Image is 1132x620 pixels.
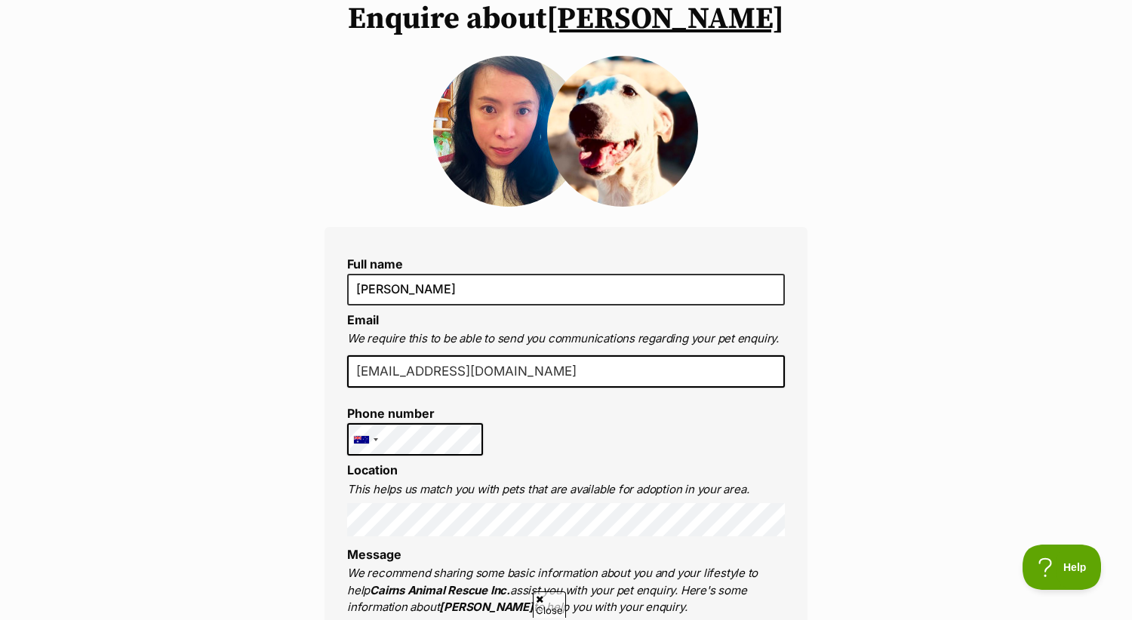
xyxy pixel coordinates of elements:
[348,424,383,456] div: Australia: +61
[370,583,510,597] strong: Cairns Animal Rescue Inc.
[533,591,566,618] span: Close
[347,330,785,348] p: We require this to be able to send you communications regarding your pet enquiry.
[439,600,533,614] strong: [PERSON_NAME]
[347,462,398,477] label: Location
[347,274,785,305] input: E.g. Jimmy Chew
[347,407,483,420] label: Phone number
[1023,545,1102,590] iframe: Help Scout Beacon - Open
[347,257,785,271] label: Full name
[347,565,785,616] p: We recommend sharing some basic information about you and your lifestyle to help assist you with ...
[347,547,401,562] label: Message
[347,312,379,327] label: Email
[433,56,584,207] img: uahaf8d0tiqztfkbgoeq.jpg
[547,56,698,207] img: Alexis
[325,2,807,36] h1: Enquire about
[347,481,785,499] p: This helps us match you with pets that are available for adoption in your area.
